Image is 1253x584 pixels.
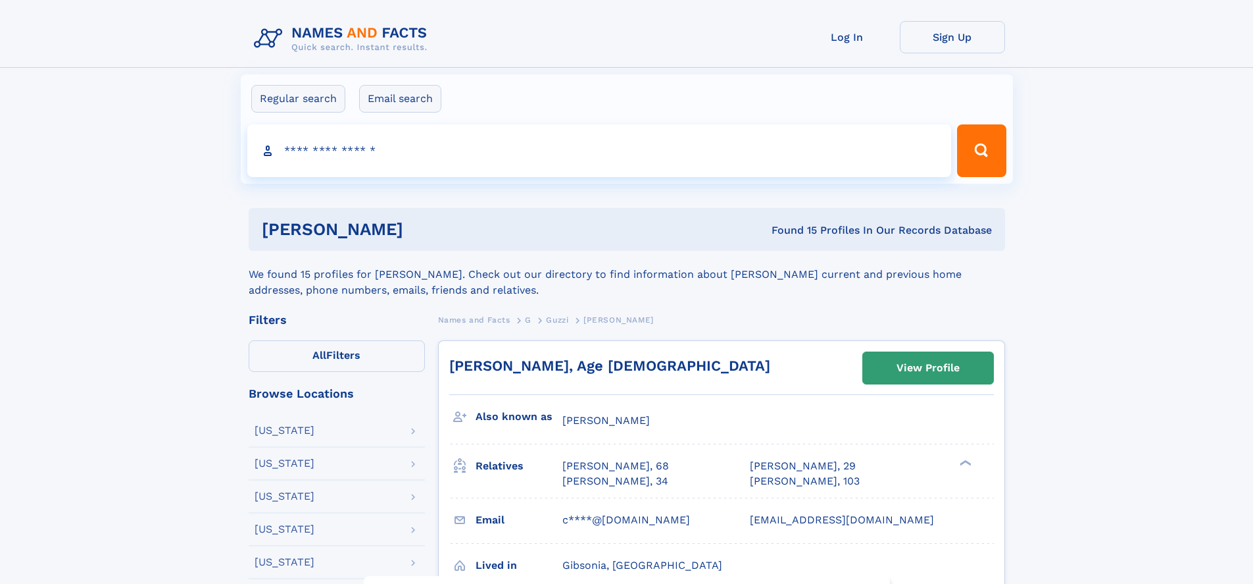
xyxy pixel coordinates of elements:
[249,21,438,57] img: Logo Names and Facts
[957,124,1006,177] button: Search Button
[251,85,345,113] label: Regular search
[255,425,314,436] div: [US_STATE]
[255,458,314,469] div: [US_STATE]
[255,491,314,502] div: [US_STATE]
[476,455,562,477] h3: Relatives
[546,315,568,325] span: Guzzi
[255,557,314,568] div: [US_STATE]
[449,358,770,374] a: [PERSON_NAME], Age [DEMOGRAPHIC_DATA]
[897,353,960,383] div: View Profile
[583,315,654,325] span: [PERSON_NAME]
[900,21,1005,53] a: Sign Up
[262,221,587,238] h1: [PERSON_NAME]
[587,223,992,238] div: Found 15 Profiles In Our Records Database
[359,85,441,113] label: Email search
[562,414,650,427] span: [PERSON_NAME]
[750,474,860,489] a: [PERSON_NAME], 103
[255,524,314,535] div: [US_STATE]
[249,251,1005,298] div: We found 15 profiles for [PERSON_NAME]. Check out our directory to find information about [PERSON...
[312,349,326,361] span: All
[525,311,531,328] a: G
[476,406,562,428] h3: Also known as
[750,514,934,526] span: [EMAIL_ADDRESS][DOMAIN_NAME]
[562,474,668,489] a: [PERSON_NAME], 34
[795,21,900,53] a: Log In
[247,124,952,177] input: search input
[476,554,562,577] h3: Lived in
[525,315,531,325] span: G
[562,559,722,571] span: Gibsonia, [GEOGRAPHIC_DATA]
[956,459,972,467] div: ❯
[249,314,425,326] div: Filters
[562,459,669,473] a: [PERSON_NAME], 68
[249,340,425,372] label: Filters
[476,509,562,531] h3: Email
[438,311,510,328] a: Names and Facts
[750,459,856,473] a: [PERSON_NAME], 29
[863,352,993,384] a: View Profile
[546,311,568,328] a: Guzzi
[249,388,425,400] div: Browse Locations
